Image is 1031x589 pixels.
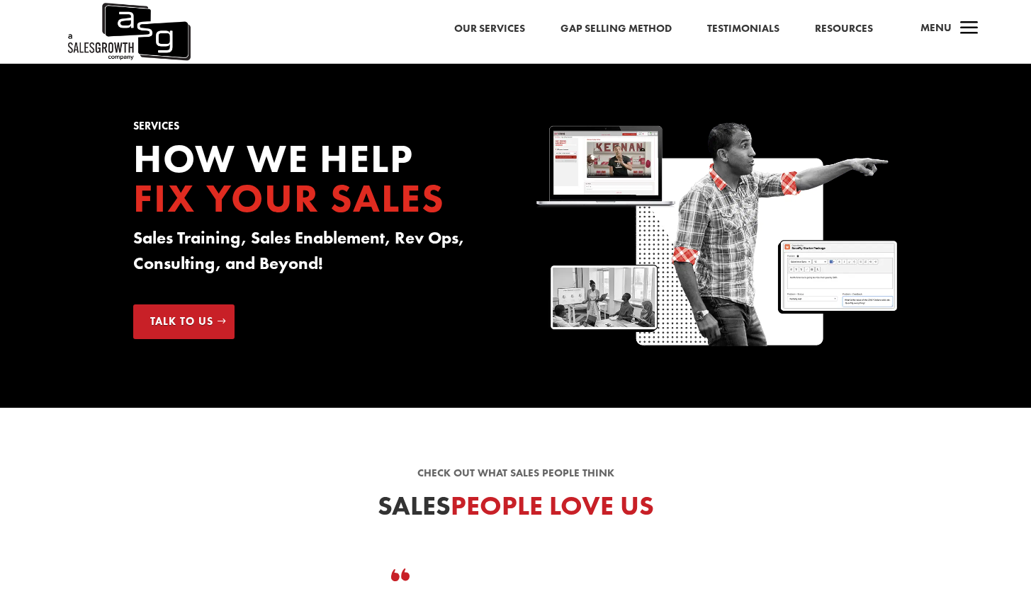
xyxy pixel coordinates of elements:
[133,304,235,340] a: Talk to Us
[133,173,445,224] span: Fix your Sales
[560,20,672,38] a: Gap Selling Method
[133,139,495,225] h2: How we Help
[707,20,779,38] a: Testimonials
[536,121,898,350] img: Sales Growth Keenan
[133,465,898,482] p: Check out what sales people think
[133,493,898,527] h2: Sales
[454,20,525,38] a: Our Services
[451,488,654,522] span: People Love Us
[955,15,984,43] span: a
[133,225,495,283] h3: Sales Training, Sales Enablement, Rev Ops, Consulting, and Beyond!
[133,121,495,139] h1: Services
[920,21,952,35] span: Menu
[815,20,873,38] a: Resources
